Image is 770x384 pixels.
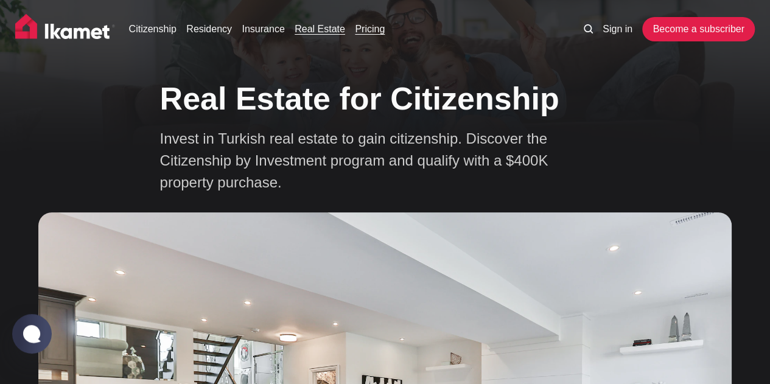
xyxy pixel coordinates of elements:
a: Pricing [355,22,385,37]
a: Citizenship [129,22,177,37]
a: Real Estate [295,22,345,37]
p: Invest in Turkish real estate to gain citizenship. Discover the Citizenship by Investment program... [160,128,586,194]
a: Become a subscriber [642,17,754,41]
h1: Real Estate for Citizenship [160,80,611,117]
a: Insurance [242,22,284,37]
a: Residency [186,22,232,37]
a: Sign in [603,22,632,37]
img: Ikamet home [15,14,115,44]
